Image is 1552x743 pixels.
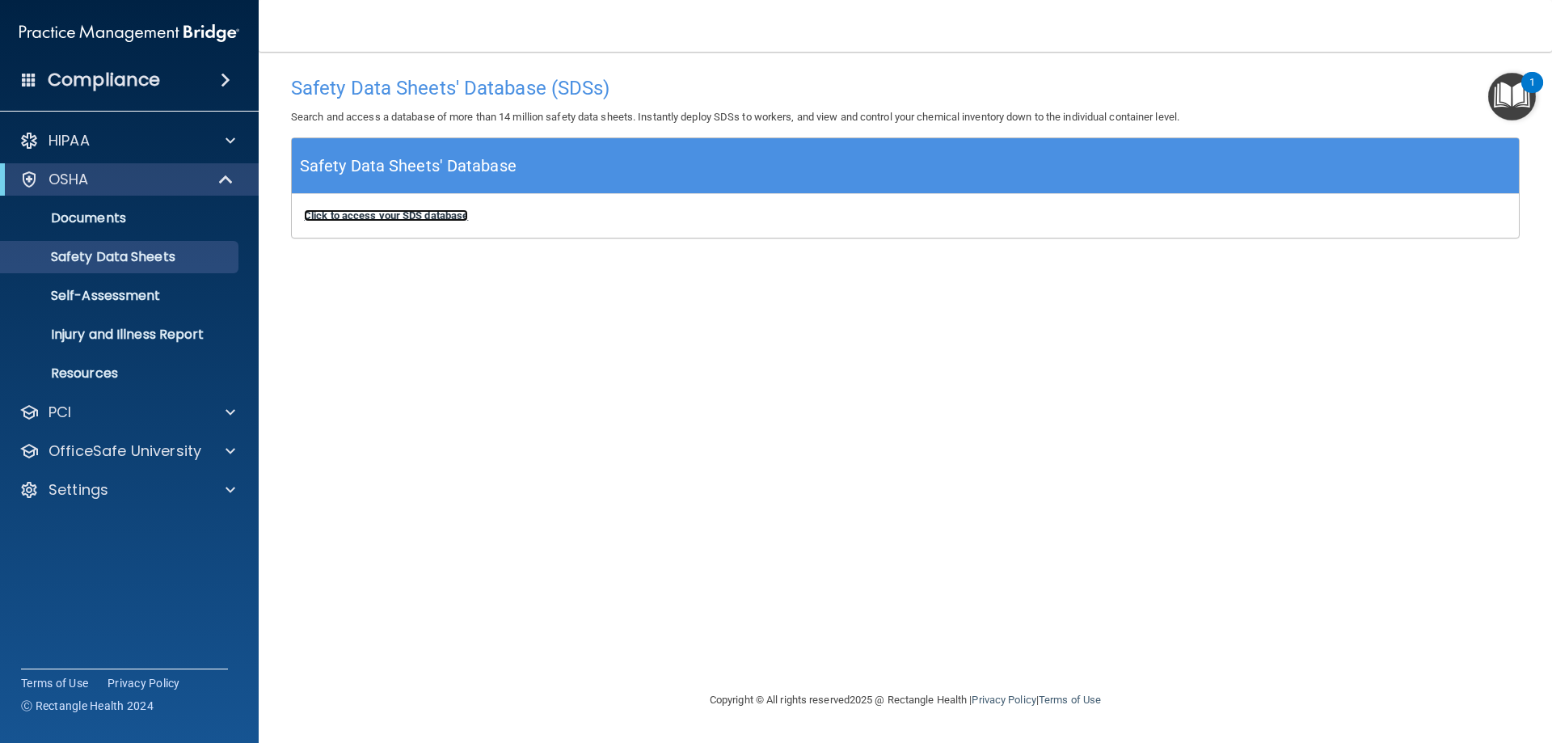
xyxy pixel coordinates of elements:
[48,441,201,461] p: OfficeSafe University
[11,210,231,226] p: Documents
[19,441,235,461] a: OfficeSafe University
[48,69,160,91] h4: Compliance
[48,403,71,422] p: PCI
[1488,73,1536,120] button: Open Resource Center, 1 new notification
[48,170,89,189] p: OSHA
[610,674,1200,726] div: Copyright © All rights reserved 2025 @ Rectangle Health | |
[108,675,180,691] a: Privacy Policy
[972,694,1035,706] a: Privacy Policy
[48,131,90,150] p: HIPAA
[19,131,235,150] a: HIPAA
[21,675,88,691] a: Terms of Use
[11,288,231,304] p: Self-Assessment
[11,249,231,265] p: Safety Data Sheets
[1272,628,1533,693] iframe: Drift Widget Chat Controller
[48,480,108,500] p: Settings
[1039,694,1101,706] a: Terms of Use
[19,170,234,189] a: OSHA
[19,17,239,49] img: PMB logo
[11,327,231,343] p: Injury and Illness Report
[19,403,235,422] a: PCI
[19,480,235,500] a: Settings
[11,365,231,382] p: Resources
[304,209,468,222] a: Click to access your SDS database
[300,152,517,180] h5: Safety Data Sheets' Database
[21,698,154,714] span: Ⓒ Rectangle Health 2024
[291,78,1520,99] h4: Safety Data Sheets' Database (SDSs)
[291,108,1520,127] p: Search and access a database of more than 14 million safety data sheets. Instantly deploy SDSs to...
[1529,82,1535,103] div: 1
